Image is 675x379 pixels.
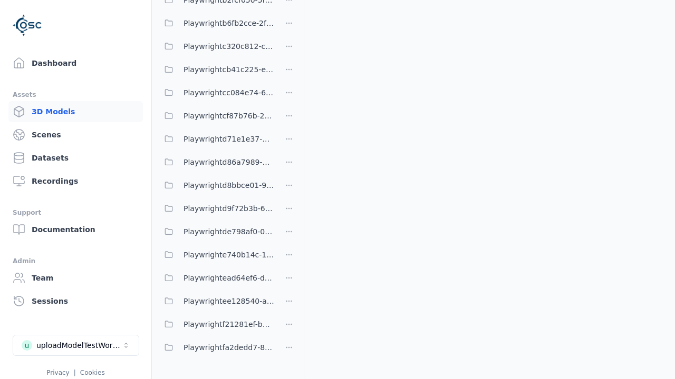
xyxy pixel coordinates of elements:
[184,17,274,29] span: Playwrightb6fb2cce-2fc0-40a2-88ca-10c5540021a7
[184,318,274,331] span: Playwrightf21281ef-bbe4-4d9a-bb9a-5ca1779a30ca
[8,124,143,145] a: Scenes
[184,272,274,284] span: Playwrightead64ef6-db1b-4d5a-b49f-5bade78b8f72
[8,291,143,312] a: Sessions
[184,40,274,53] span: Playwrightc320c812-c1c4-4e9b-934e-2277c41aca46
[184,86,274,99] span: Playwrightcc084e74-6bd9-4f7e-8d69-516a74321fe7
[74,369,76,376] span: |
[158,36,274,57] button: Playwrightc320c812-c1c4-4e9b-934e-2277c41aca46
[184,179,274,192] span: Playwrightd8bbce01-9637-468c-8f59-1050d21f77ba
[158,152,274,173] button: Playwrightd86a7989-a27e-4cc3-9165-73b2f9dacd14
[158,13,274,34] button: Playwrightb6fb2cce-2fc0-40a2-88ca-10c5540021a7
[184,202,274,215] span: Playwrightd9f72b3b-66f5-4fd0-9c49-a6be1a64c72c
[158,267,274,288] button: Playwrightead64ef6-db1b-4d5a-b49f-5bade78b8f72
[184,295,274,307] span: Playwrightee128540-aad7-45a2-a070-fbdd316a1489
[158,82,274,103] button: Playwrightcc084e74-6bd9-4f7e-8d69-516a74321fe7
[36,340,122,351] div: uploadModelTestWorkspace
[8,267,143,288] a: Team
[158,244,274,265] button: Playwrighte740b14c-14da-4387-887c-6b8e872d97ef
[13,206,139,219] div: Support
[184,133,274,145] span: Playwrightd71e1e37-d31c-4572-b04d-3c18b6f85a3d
[184,156,274,168] span: Playwrightd86a7989-a27e-4cc3-9165-73b2f9dacd14
[158,337,274,358] button: Playwrightfa2dedd7-83d1-48b2-a06f-a16c3db01942
[8,171,143,192] a: Recordings
[8,219,143,240] a: Documentation
[184,63,274,76] span: Playwrightcb41c225-e288-4c3c-b493-07c6e16c0d29
[22,340,32,351] div: u
[13,335,139,356] button: Select a workspace
[80,369,105,376] a: Cookies
[184,248,274,261] span: Playwrighte740b14c-14da-4387-887c-6b8e872d97ef
[158,314,274,335] button: Playwrightf21281ef-bbe4-4d9a-bb9a-5ca1779a30ca
[8,101,143,122] a: 3D Models
[13,88,139,101] div: Assets
[8,147,143,168] a: Datasets
[158,105,274,126] button: Playwrightcf87b76b-25d2-4f03-98a0-0e4abce8ca21
[8,53,143,74] a: Dashboard
[158,198,274,219] button: Playwrightd9f72b3b-66f5-4fd0-9c49-a6be1a64c72c
[158,59,274,80] button: Playwrightcb41c225-e288-4c3c-b493-07c6e16c0d29
[184,341,274,354] span: Playwrightfa2dedd7-83d1-48b2-a06f-a16c3db01942
[158,221,274,242] button: Playwrightde798af0-0a13-4792-ac1d-0e6eb1e31492
[184,225,274,238] span: Playwrightde798af0-0a13-4792-ac1d-0e6eb1e31492
[158,291,274,312] button: Playwrightee128540-aad7-45a2-a070-fbdd316a1489
[13,11,42,40] img: Logo
[158,175,274,196] button: Playwrightd8bbce01-9637-468c-8f59-1050d21f77ba
[184,109,274,122] span: Playwrightcf87b76b-25d2-4f03-98a0-0e4abce8ca21
[13,255,139,267] div: Admin
[158,128,274,149] button: Playwrightd71e1e37-d31c-4572-b04d-3c18b6f85a3d
[46,369,69,376] a: Privacy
